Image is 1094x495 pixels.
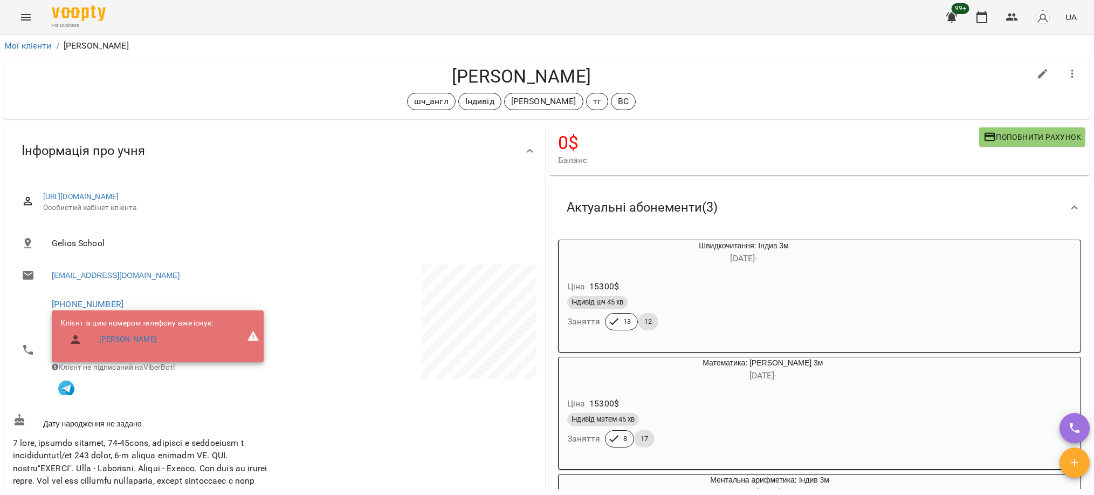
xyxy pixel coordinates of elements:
[586,93,608,110] div: тг
[617,317,637,327] span: 13
[610,240,878,266] div: Швидкочитання: Індив 3м
[567,297,628,307] span: індивід шч 45 хв
[559,240,878,343] button: Швидкочитання: Індив 3м[DATE]- Ціна15300$індивід шч 45 хвЗаняття1312
[730,253,757,263] span: [DATE] -
[52,5,106,21] img: Voopty Logo
[414,95,449,108] p: шч_англ
[52,22,106,29] span: For Business
[4,40,52,51] a: Мої клієнти
[952,3,969,14] span: 99+
[558,132,979,154] h4: 0 $
[4,123,545,179] div: Інформація про учня
[618,95,629,108] p: ВС
[983,131,1081,144] span: Поповнити рахунок
[589,397,619,410] p: 15300 $
[749,370,776,381] span: [DATE] -
[617,434,634,444] span: 8
[58,381,74,397] img: Telegram
[465,95,494,108] p: Індивід
[407,93,456,110] div: шч_англ
[979,127,1085,147] button: Поповнити рахунок
[567,279,586,294] h6: Ціна
[458,93,501,110] div: Індивід
[567,431,601,446] h6: Заняття
[559,240,610,266] div: Швидкочитання: Індив 3м
[567,314,601,329] h6: Заняття
[567,415,639,424] span: індивід матем 45 хв
[43,192,119,201] a: [URL][DOMAIN_NAME]
[1035,10,1050,25] img: avatar_s.png
[593,95,601,108] p: тг
[22,143,145,159] span: Інформація про учня
[634,434,655,444] span: 17
[56,39,59,52] li: /
[13,4,39,30] button: Menu
[504,93,583,110] div: [PERSON_NAME]
[559,357,916,460] button: Математика: [PERSON_NAME] 3м[DATE]- Ціна15300$індивід матем 45 хвЗаняття817
[43,202,528,213] span: Особистий кабінет клієнта
[1065,11,1077,23] span: UA
[1061,7,1081,27] button: UA
[610,357,916,383] div: Математика: [PERSON_NAME] 3м
[559,357,610,383] div: Математика: Індив 3м
[589,280,619,293] p: 15300 $
[638,317,658,327] span: 12
[99,334,157,345] a: [PERSON_NAME]
[52,363,175,371] span: Клієнт не підписаний на ViberBot!
[60,318,213,354] ul: Клієнт із цим номером телефону вже існує:
[611,93,636,110] div: ВС
[52,270,180,281] a: [EMAIL_ADDRESS][DOMAIN_NAME]
[558,154,979,167] span: Баланс
[52,299,123,309] a: [PHONE_NUMBER]
[4,39,1090,52] nav: breadcrumb
[52,237,528,250] span: Gelios School
[13,65,1030,87] h4: [PERSON_NAME]
[11,411,274,431] div: Дату народження не задано
[64,39,129,52] p: [PERSON_NAME]
[549,180,1090,235] div: Актуальні абонементи(3)
[52,372,81,402] button: Клієнт підписаний на VooptyBot
[511,95,576,108] p: [PERSON_NAME]
[567,199,718,216] span: Актуальні абонементи ( 3 )
[567,396,586,411] h6: Ціна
